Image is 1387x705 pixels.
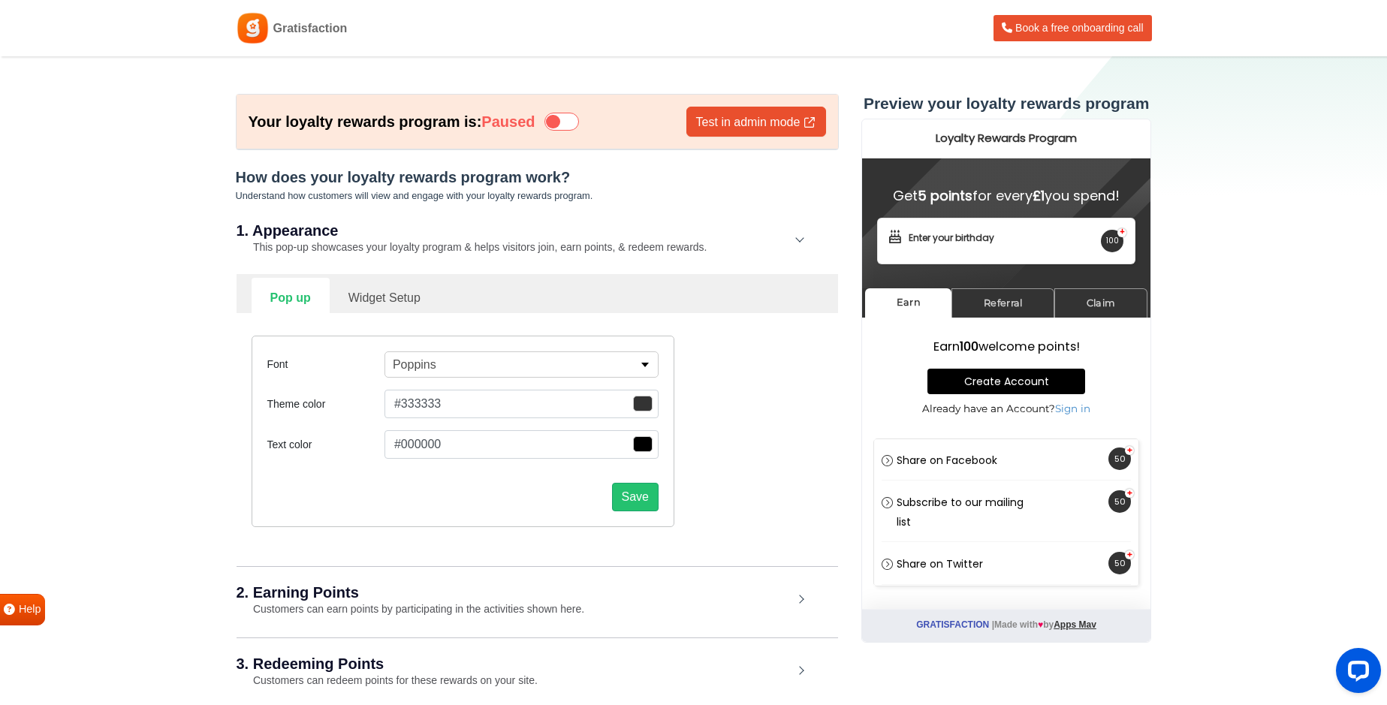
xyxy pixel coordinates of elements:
[192,501,235,511] a: Apps Mav
[384,351,659,378] button: Poppins
[249,113,535,131] h6: Your loyalty rewards program is:
[90,170,193,199] a: Referral
[237,241,707,253] small: This pop-up showcases your loyalty program & helps visitors join, earn points, & redeem rewards.
[194,284,229,296] a: Sign in
[131,501,133,511] span: |
[861,94,1151,113] h3: Preview your loyalty rewards program
[27,221,263,235] h3: Earn welcome points!
[19,601,41,618] span: Help
[237,656,793,671] h2: 3. Redeeming Points
[16,70,274,85] h4: Get for every you spend!
[612,483,659,511] button: Save
[1015,22,1143,34] span: Book a free onboarding call
[267,396,384,412] label: Theme color
[1324,642,1387,705] iframe: LiveChat chat widget
[27,283,263,297] p: Already have an Account?
[237,603,585,615] small: Customers can earn points by participating in the activities shown here.
[237,223,793,238] h2: 1. Appearance
[176,501,182,511] i: ♥
[98,219,117,237] strong: 100
[193,170,286,199] a: Claim
[267,437,384,453] label: Text color
[4,170,90,198] a: Earn
[237,674,538,686] small: Customers can redeem points for these rewards on your site.
[236,190,593,201] small: Understand how customers will view and engage with your loyalty rewards program.
[994,15,1151,41] a: Book a free onboarding call
[236,168,839,186] h5: How does your loyalty rewards program work?
[273,20,348,38] span: Gratisfaction
[55,501,128,511] a: Gratisfaction
[330,278,439,315] a: Widget Setup
[171,68,183,86] strong: £1
[237,585,793,600] h2: 2. Earning Points
[1,491,289,522] p: Made with by
[8,14,282,26] h2: Loyalty Rewards Program
[393,356,436,374] p: Poppins
[686,107,826,137] a: Test in admin mode
[236,11,270,45] img: Gratisfaction
[267,357,384,372] label: Font
[252,278,330,315] a: Pop up
[66,250,224,276] a: Create Account
[56,68,111,86] strong: 5 points
[481,113,535,130] strong: Paused
[236,11,348,45] a: Gratisfaction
